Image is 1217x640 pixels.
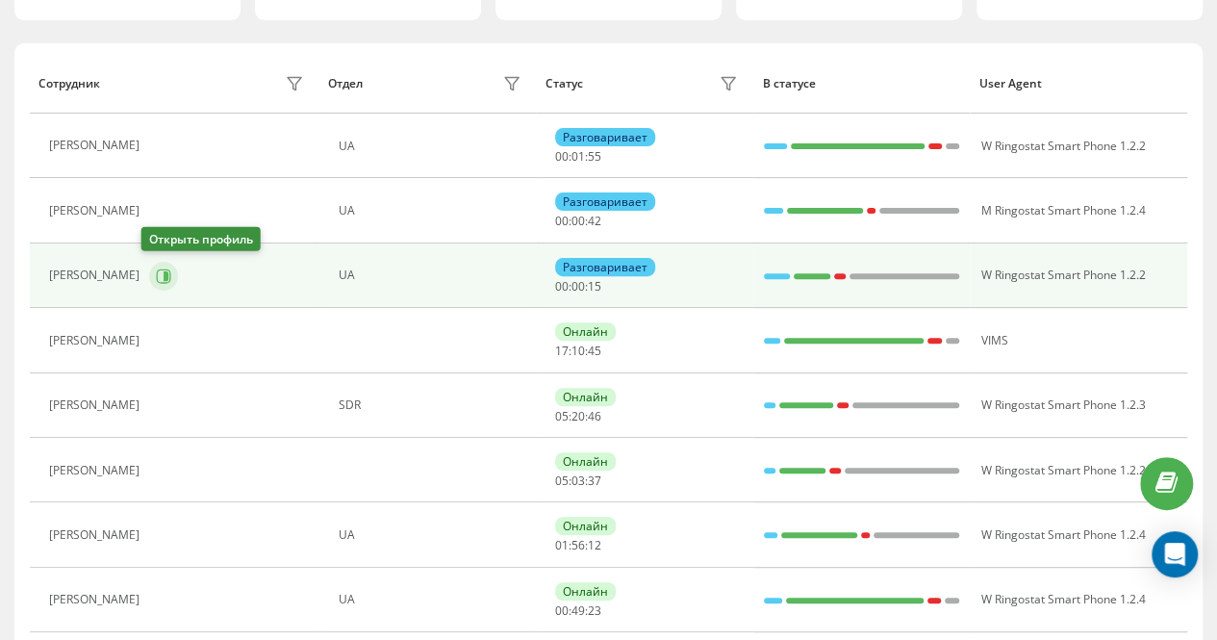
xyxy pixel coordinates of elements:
span: 17 [555,343,569,359]
div: : : [555,150,601,164]
span: 05 [555,473,569,489]
div: Онлайн [555,388,616,406]
span: 46 [588,408,601,424]
div: Онлайн [555,517,616,535]
span: 15 [588,278,601,294]
span: 00 [555,213,569,229]
span: 03 [571,473,585,489]
span: 00 [571,278,585,294]
div: Open Intercom Messenger [1152,531,1198,577]
span: 56 [571,537,585,553]
span: 10 [571,343,585,359]
div: [PERSON_NAME] [49,269,144,282]
div: User Agent [979,77,1179,90]
div: В статусе [762,77,961,90]
div: : : [555,539,601,552]
span: 55 [588,148,601,165]
div: : : [555,345,601,358]
span: 05 [555,408,569,424]
span: 12 [588,537,601,553]
div: UA [339,593,526,606]
span: 00 [571,213,585,229]
span: W Ringostat Smart Phone 1.2.2 [980,462,1145,478]
div: UA [339,204,526,218]
span: M Ringostat Smart Phone 1.2.4 [980,202,1145,218]
div: : : [555,280,601,294]
div: Разговаривает [555,258,655,276]
div: [PERSON_NAME] [49,464,144,477]
span: 01 [571,148,585,165]
span: W Ringostat Smart Phone 1.2.4 [980,591,1145,607]
div: : : [555,215,601,228]
div: [PERSON_NAME] [49,334,144,347]
div: : : [555,410,601,423]
div: Онлайн [555,452,616,471]
span: 20 [571,408,585,424]
span: 42 [588,213,601,229]
span: 49 [571,602,585,619]
div: : : [555,474,601,488]
div: [PERSON_NAME] [49,139,144,152]
div: Отдел [328,77,363,90]
span: 00 [555,602,569,619]
span: 00 [555,278,569,294]
div: Онлайн [555,322,616,341]
div: [PERSON_NAME] [49,593,144,606]
span: 01 [555,537,569,553]
span: 00 [555,148,569,165]
span: W Ringostat Smart Phone 1.2.3 [980,397,1145,413]
span: 37 [588,473,601,489]
div: [PERSON_NAME] [49,398,144,412]
div: UA [339,140,526,153]
div: Онлайн [555,582,616,601]
div: Открыть профиль [141,227,261,251]
div: Статус [545,77,583,90]
div: [PERSON_NAME] [49,204,144,218]
span: W Ringostat Smart Phone 1.2.2 [980,267,1145,283]
span: 45 [588,343,601,359]
span: VIMS [980,332,1007,348]
div: Разговаривает [555,128,655,146]
div: SDR [339,398,526,412]
div: Разговаривает [555,192,655,211]
div: [PERSON_NAME] [49,528,144,542]
span: 23 [588,602,601,619]
div: : : [555,604,601,618]
span: W Ringostat Smart Phone 1.2.4 [980,526,1145,543]
span: W Ringostat Smart Phone 1.2.2 [980,138,1145,154]
div: Сотрудник [38,77,100,90]
div: UA [339,528,526,542]
div: UA [339,269,526,282]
